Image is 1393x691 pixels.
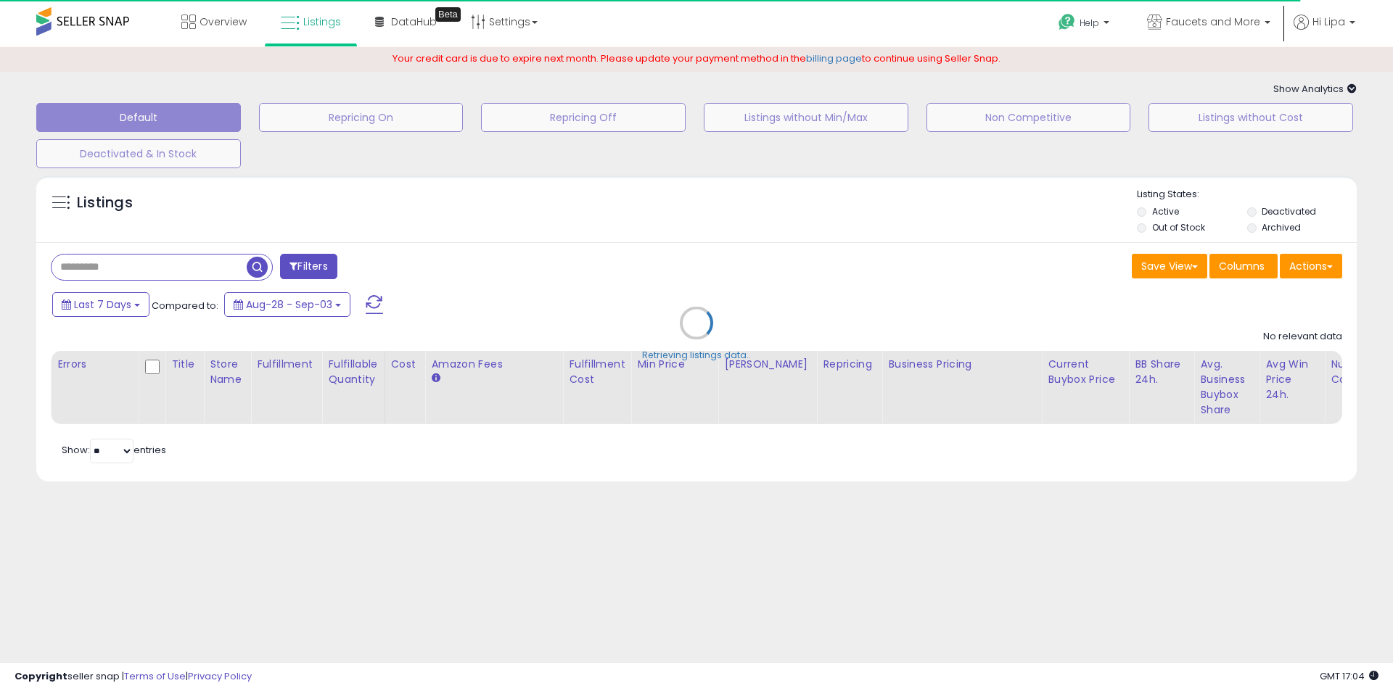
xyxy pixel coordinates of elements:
button: Repricing Off [481,103,686,132]
i: Get Help [1058,13,1076,31]
span: Faucets and More [1166,15,1260,29]
div: Tooltip anchor [435,7,461,22]
span: DataHub [391,15,437,29]
span: Your credit card is due to expire next month. Please update your payment method in the to continu... [393,51,1000,65]
button: Deactivated & In Stock [36,139,241,168]
a: Hi Lipa [1294,15,1355,47]
span: Help [1080,17,1099,29]
button: Default [36,103,241,132]
span: Listings [303,15,341,29]
div: Retrieving listings data.. [642,348,751,361]
span: Hi Lipa [1312,15,1345,29]
button: Listings without Cost [1148,103,1353,132]
button: Listings without Min/Max [704,103,908,132]
a: billing page [806,51,862,65]
button: Repricing On [259,103,464,132]
a: Help [1047,2,1124,47]
span: Show Analytics [1273,82,1357,96]
button: Non Competitive [926,103,1131,132]
span: Overview [200,15,247,29]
